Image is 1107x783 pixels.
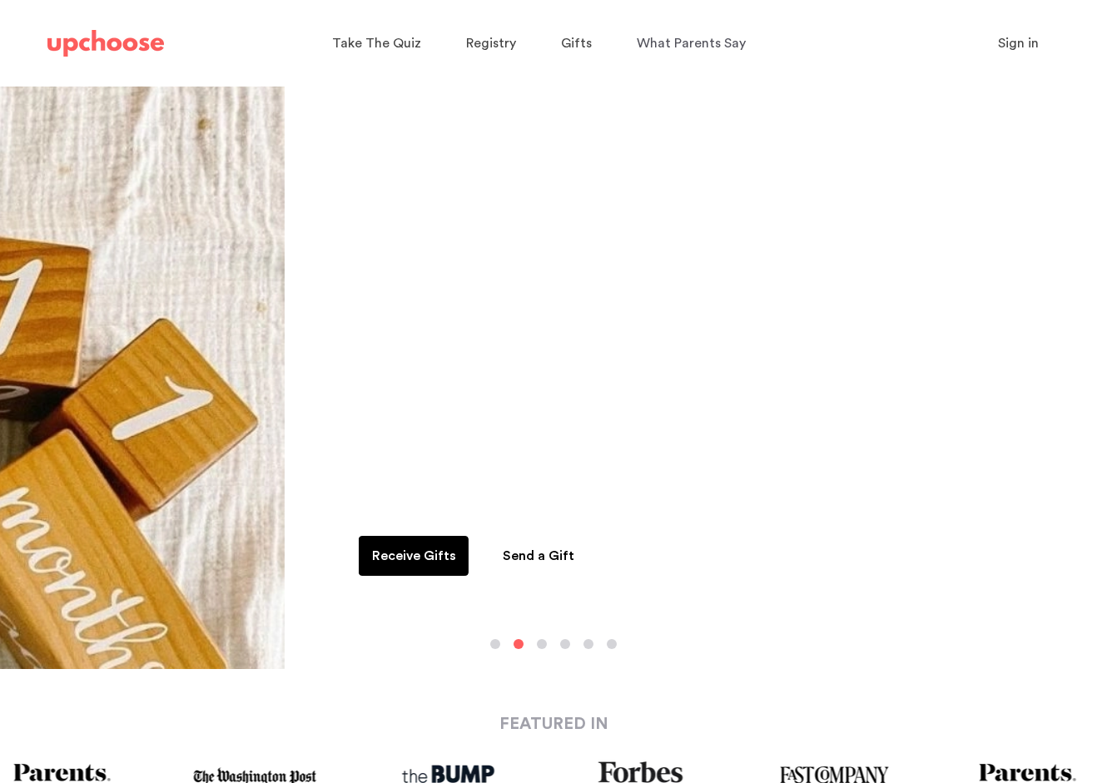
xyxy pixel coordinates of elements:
[998,37,1039,50] span: Sign in
[561,27,597,60] a: Gifts
[503,549,574,562] span: Send a Gift
[358,439,731,479] h2: Want to fund it with gifts?
[561,37,592,50] span: Gifts
[466,37,516,50] span: Registry
[637,27,751,60] a: What Parents Say
[47,30,164,57] img: UpChoose
[359,536,469,576] a: Receive Gifts
[977,27,1060,60] button: Sign in
[372,546,456,566] p: Receive Gifts
[484,536,593,576] a: Send a Gift
[466,27,521,60] a: Registry
[332,37,421,50] span: Take The Quiz
[47,27,164,61] a: UpChoose
[499,716,608,732] strong: FEATURED IN
[637,37,746,50] span: What Parents Say
[332,27,426,60] a: Take The Quiz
